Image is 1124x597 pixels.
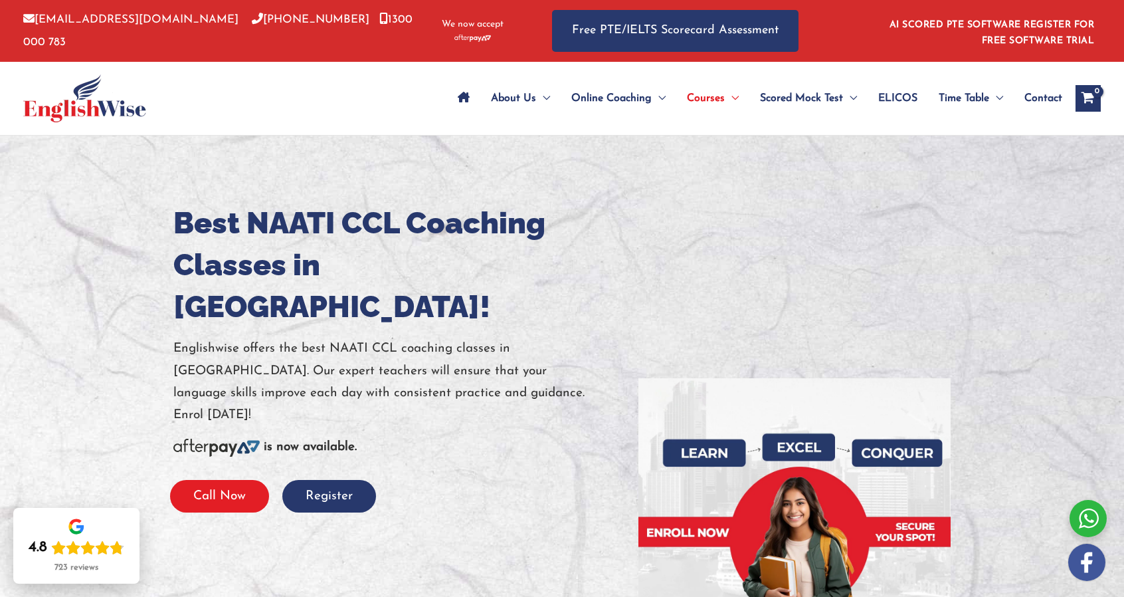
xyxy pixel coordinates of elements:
a: Free PTE/IELTS Scorecard Assessment [552,10,798,52]
a: AI SCORED PTE SOFTWARE REGISTER FOR FREE SOFTWARE TRIAL [890,20,1095,46]
aside: Header Widget 1 [882,9,1101,53]
span: Courses [687,75,725,122]
div: Rating: 4.8 out of 5 [29,538,124,557]
img: Afterpay-Logo [454,35,491,42]
button: Call Now [170,480,269,513]
div: 723 reviews [54,562,98,573]
a: Contact [1014,75,1062,122]
div: 4.8 [29,538,47,557]
h1: Best NAATI CCL Coaching Classes in [GEOGRAPHIC_DATA]! [173,202,618,328]
span: Menu Toggle [652,75,666,122]
button: Register [282,480,376,513]
a: View Shopping Cart, empty [1076,85,1101,112]
a: Call Now [170,490,269,503]
span: Online Coaching [571,75,652,122]
b: is now available. [264,441,357,453]
nav: Site Navigation: Main Menu [447,75,1062,122]
span: Time Table [939,75,989,122]
a: [PHONE_NUMBER] [252,14,369,25]
span: Menu Toggle [536,75,550,122]
a: [EMAIL_ADDRESS][DOMAIN_NAME] [23,14,238,25]
img: cropped-ew-logo [23,74,146,122]
a: ELICOS [868,75,928,122]
a: About UsMenu Toggle [480,75,561,122]
span: Scored Mock Test [760,75,843,122]
a: 1300 000 783 [23,14,413,47]
span: Menu Toggle [725,75,739,122]
a: CoursesMenu Toggle [676,75,749,122]
span: Menu Toggle [989,75,1003,122]
img: Afterpay-Logo [173,439,260,457]
span: Contact [1024,75,1062,122]
span: ELICOS [878,75,917,122]
a: Time TableMenu Toggle [928,75,1014,122]
span: Menu Toggle [843,75,857,122]
span: We now accept [442,18,504,31]
p: Englishwise offers the best NAATI CCL coaching classes in [GEOGRAPHIC_DATA]. Our expert teachers ... [173,338,618,426]
img: white-facebook.png [1068,544,1105,581]
span: About Us [491,75,536,122]
a: Scored Mock TestMenu Toggle [749,75,868,122]
a: Online CoachingMenu Toggle [561,75,676,122]
a: Register [282,490,376,503]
